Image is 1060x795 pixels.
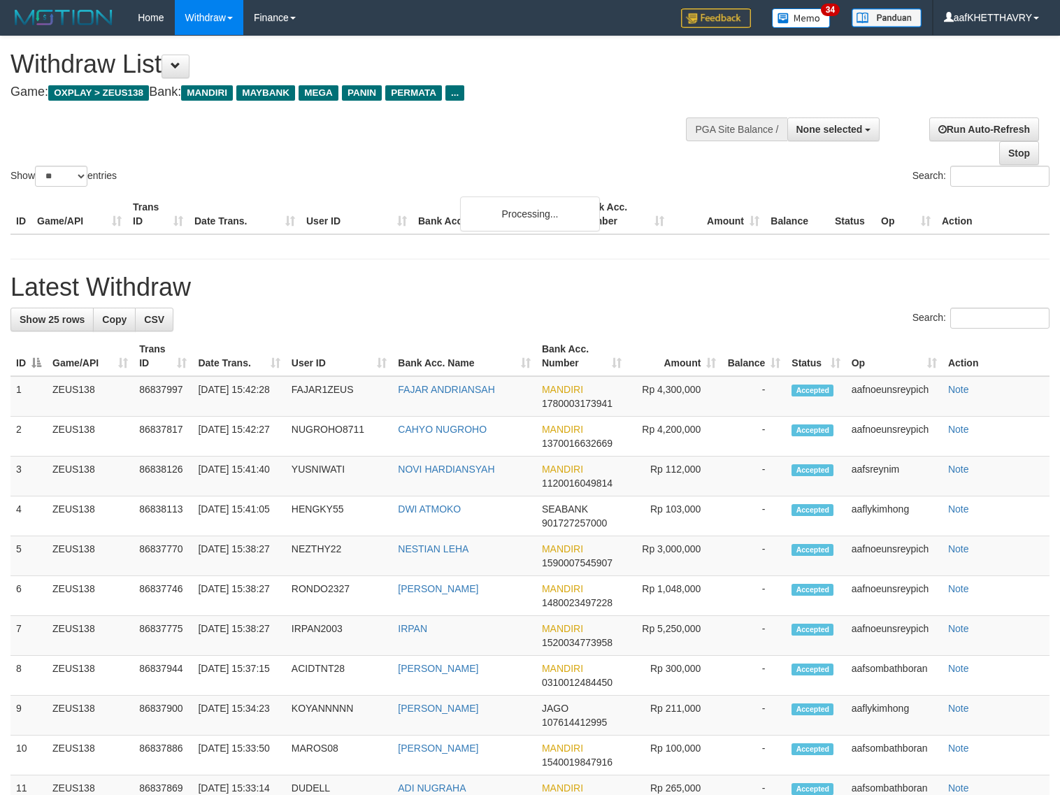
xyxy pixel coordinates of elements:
[627,656,722,696] td: Rp 300,000
[20,314,85,325] span: Show 25 rows
[47,736,134,775] td: ZEUS138
[47,536,134,576] td: ZEUS138
[286,616,392,656] td: IRPAN2003
[948,743,969,754] a: Note
[912,166,1050,187] label: Search:
[342,85,382,101] span: PANIN
[792,544,833,556] span: Accepted
[681,8,751,28] img: Feedback.jpg
[286,336,392,376] th: User ID: activate to sort column ascending
[722,656,786,696] td: -
[722,417,786,457] td: -
[10,166,117,187] label: Show entries
[445,85,464,101] span: ...
[542,517,607,529] span: Copy 901727257000 to clipboard
[722,536,786,576] td: -
[948,384,969,395] a: Note
[102,314,127,325] span: Copy
[948,464,969,475] a: Note
[542,677,613,688] span: Copy 0310012484450 to clipboard
[542,424,583,435] span: MANDIRI
[134,457,192,496] td: 86838126
[950,166,1050,187] input: Search:
[192,457,285,496] td: [DATE] 15:41:40
[542,438,613,449] span: Copy 1370016632669 to clipboard
[846,376,943,417] td: aafnoeunsreypich
[192,616,285,656] td: [DATE] 15:38:27
[542,478,613,489] span: Copy 1120016049814 to clipboard
[10,536,47,576] td: 5
[398,583,478,594] a: [PERSON_NAME]
[542,663,583,674] span: MANDIRI
[135,308,173,331] a: CSV
[772,8,831,28] img: Button%20Memo.svg
[10,616,47,656] td: 7
[398,424,487,435] a: CAHYO NUGROHO
[134,696,192,736] td: 86837900
[948,543,969,554] a: Note
[542,583,583,594] span: MANDIRI
[542,464,583,475] span: MANDIRI
[950,308,1050,329] input: Search:
[948,424,969,435] a: Note
[398,384,494,395] a: FAJAR ANDRIANSAH
[47,336,134,376] th: Game/API: activate to sort column ascending
[398,623,427,634] a: IRPAN
[627,457,722,496] td: Rp 112,000
[542,543,583,554] span: MANDIRI
[627,736,722,775] td: Rp 100,000
[189,194,301,234] th: Date Trans.
[948,623,969,634] a: Note
[385,85,442,101] span: PERMATA
[846,496,943,536] td: aaflykimhong
[542,384,583,395] span: MANDIRI
[948,703,969,714] a: Note
[846,656,943,696] td: aafsombathboran
[10,736,47,775] td: 10
[10,194,31,234] th: ID
[398,464,494,475] a: NOVI HARDIANSYAH
[47,656,134,696] td: ZEUS138
[846,576,943,616] td: aafnoeunsreypich
[948,782,969,794] a: Note
[575,194,670,234] th: Bank Acc. Number
[398,703,478,714] a: [PERSON_NAME]
[875,194,936,234] th: Op
[35,166,87,187] select: Showentries
[829,194,875,234] th: Status
[286,736,392,775] td: MAROS08
[398,743,478,754] a: [PERSON_NAME]
[936,194,1050,234] th: Action
[792,783,833,795] span: Accepted
[93,308,136,331] a: Copy
[134,656,192,696] td: 86837944
[627,417,722,457] td: Rp 4,200,000
[10,696,47,736] td: 9
[398,782,466,794] a: ADI NUGRAHA
[846,457,943,496] td: aafsreynim
[786,336,845,376] th: Status: activate to sort column ascending
[846,536,943,576] td: aafnoeunsreypich
[192,496,285,536] td: [DATE] 15:41:05
[286,417,392,457] td: NUGROHO8711
[536,336,627,376] th: Bank Acc. Number: activate to sort column ascending
[10,308,94,331] a: Show 25 rows
[10,576,47,616] td: 6
[398,663,478,674] a: [PERSON_NAME]
[846,696,943,736] td: aaflykimhong
[846,336,943,376] th: Op: activate to sort column ascending
[192,696,285,736] td: [DATE] 15:34:23
[542,743,583,754] span: MANDIRI
[127,194,189,234] th: Trans ID
[47,376,134,417] td: ZEUS138
[722,457,786,496] td: -
[722,376,786,417] td: -
[670,194,765,234] th: Amount
[542,717,607,728] span: Copy 107614412995 to clipboard
[542,637,613,648] span: Copy 1520034773958 to clipboard
[765,194,829,234] th: Balance
[134,736,192,775] td: 86837886
[846,736,943,775] td: aafsombathboran
[929,117,1039,141] a: Run Auto-Refresh
[792,464,833,476] span: Accepted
